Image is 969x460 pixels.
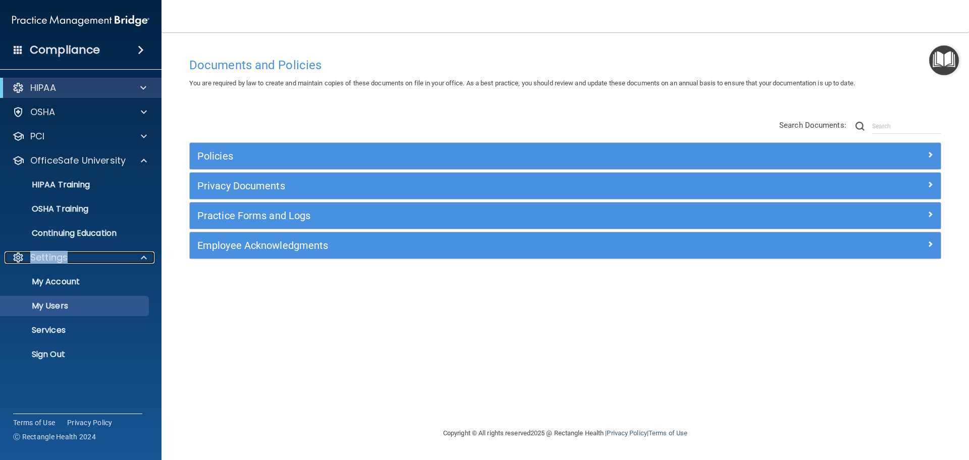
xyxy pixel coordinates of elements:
a: Privacy Policy [607,429,647,437]
p: OSHA Training [7,204,88,214]
h5: Practice Forms and Logs [197,210,745,221]
span: Search Documents: [779,121,846,130]
h4: Compliance [30,43,100,57]
a: Policies [197,148,933,164]
p: HIPAA Training [7,180,90,190]
p: Sign Out [7,349,144,360]
a: Settings [12,251,147,264]
a: Terms of Use [13,418,55,428]
span: Ⓒ Rectangle Health 2024 [13,432,96,442]
img: PMB logo [12,11,149,31]
p: Continuing Education [7,228,144,238]
a: Employee Acknowledgments [197,237,933,253]
button: Open Resource Center [929,45,959,75]
div: Copyright © All rights reserved 2025 @ Rectangle Health | | [381,417,749,449]
img: ic-search.3b580494.png [855,122,865,131]
a: OSHA [12,106,147,118]
a: Privacy Policy [67,418,113,428]
p: My Users [7,301,144,311]
a: PCI [12,130,147,142]
h5: Privacy Documents [197,180,745,191]
p: Services [7,325,144,335]
input: Search [872,119,941,134]
p: My Account [7,277,144,287]
a: Practice Forms and Logs [197,208,933,224]
a: OfficeSafe University [12,155,147,167]
p: OfficeSafe University [30,155,126,167]
h4: Documents and Policies [189,59,941,72]
p: Settings [30,251,68,264]
h5: Employee Acknowledgments [197,240,745,251]
a: HIPAA [12,82,146,94]
h5: Policies [197,150,745,162]
p: HIPAA [30,82,56,94]
a: Terms of Use [649,429,687,437]
p: OSHA [30,106,56,118]
a: Privacy Documents [197,178,933,194]
span: You are required by law to create and maintain copies of these documents on file in your office. ... [189,79,855,87]
p: PCI [30,130,44,142]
